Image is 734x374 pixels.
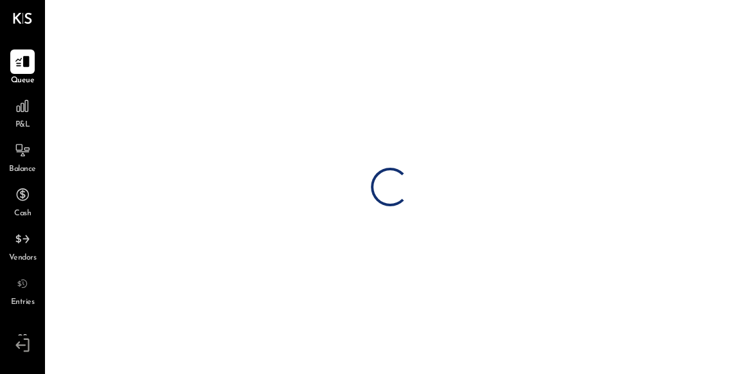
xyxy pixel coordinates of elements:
[1,271,44,308] a: Entries
[1,227,44,264] a: Vendors
[1,328,44,365] a: Bookkeeper
[1,49,44,87] a: Queue
[11,75,35,87] span: Queue
[11,297,35,308] span: Entries
[1,94,44,131] a: P&L
[14,208,31,220] span: Cash
[15,120,30,131] span: P&L
[9,253,37,264] span: Vendors
[1,138,44,175] a: Balance
[9,164,36,175] span: Balance
[1,183,44,220] a: Cash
